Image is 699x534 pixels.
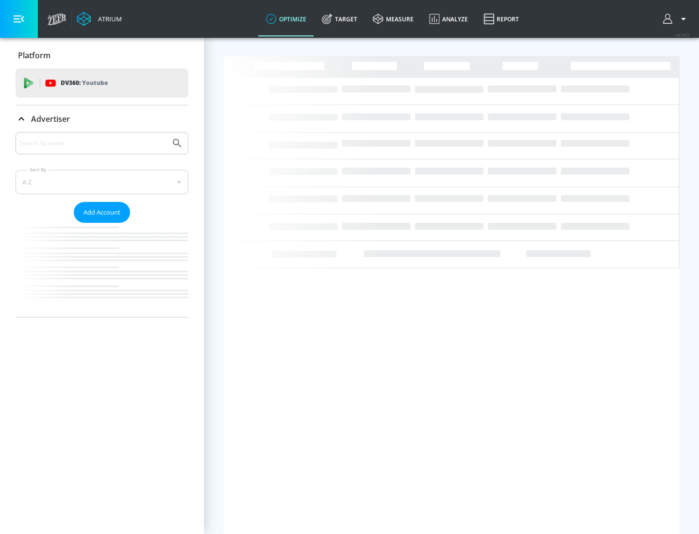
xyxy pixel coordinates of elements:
[314,1,365,36] a: Target
[19,137,166,150] input: Search by name
[476,1,527,36] a: Report
[16,68,188,98] div: DV360: Youtube
[94,15,122,23] div: Atrium
[676,32,689,37] span: v 4.24.0
[74,202,130,223] button: Add Account
[83,207,120,218] span: Add Account
[258,1,314,36] a: optimize
[28,167,49,173] label: Sort By
[31,114,70,124] p: Advertiser
[82,78,108,88] p: Youtube
[16,170,188,194] div: A-Z
[16,42,188,69] div: Platform
[421,1,476,36] a: Analyze
[16,132,188,317] div: Advertiser
[16,223,188,317] nav: list of Advertiser
[16,105,188,133] div: Advertiser
[365,1,421,36] a: measure
[77,12,122,26] a: Atrium
[18,50,50,61] p: Platform
[61,78,108,88] p: DV360:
